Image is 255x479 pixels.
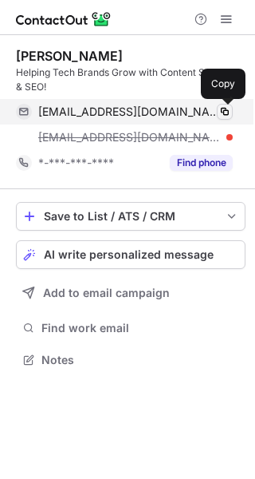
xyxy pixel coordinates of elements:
span: AI write personalized message [44,248,214,261]
img: ContactOut v5.3.10 [16,10,112,29]
span: Notes [41,353,239,367]
button: Notes [16,349,245,371]
button: AI write personalized message [16,240,245,269]
button: Add to email campaign [16,279,245,307]
span: Add to email campaign [43,287,170,299]
div: [PERSON_NAME] [16,48,123,64]
div: Save to List / ATS / CRM [44,210,218,223]
button: Reveal Button [170,155,233,171]
button: save-profile-one-click [16,202,245,231]
button: Find work email [16,317,245,339]
span: Find work email [41,321,239,335]
span: [EMAIL_ADDRESS][DOMAIN_NAME] [38,105,221,119]
div: Helping Tech Brands Grow with Content Strategies & SEO! [16,65,245,94]
span: [EMAIL_ADDRESS][DOMAIN_NAME] [38,130,221,144]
